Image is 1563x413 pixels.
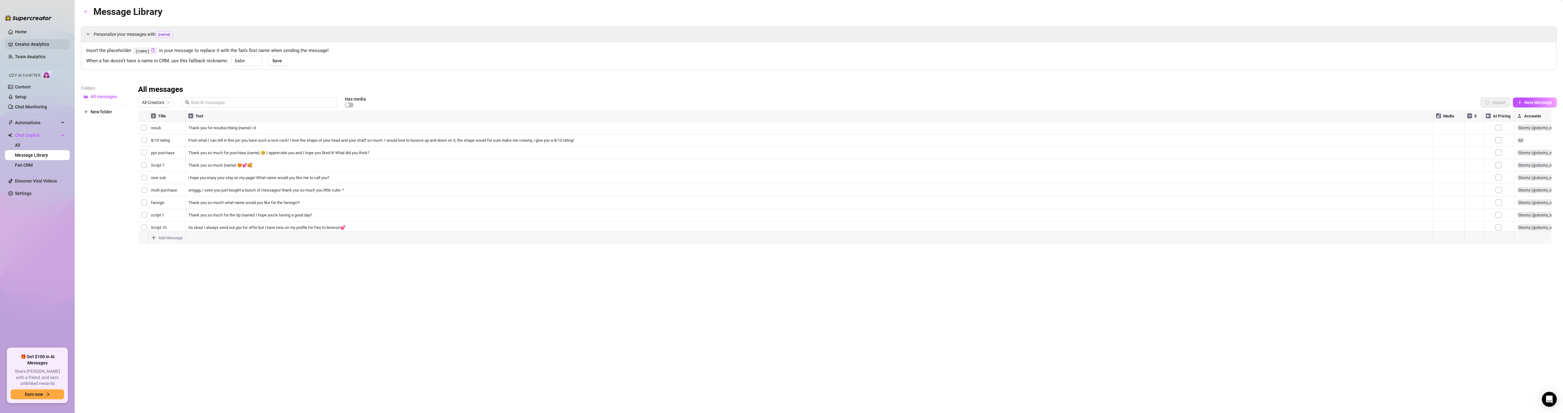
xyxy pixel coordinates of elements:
[43,70,52,79] img: AI Chatter
[272,58,282,63] span: Save
[11,354,64,366] span: 🎁 Get $100 in AI Messages
[8,133,12,137] img: Chat Copilot
[134,48,157,54] code: {name}
[1518,100,1522,105] span: plus
[151,48,155,52] span: copy
[84,110,88,114] span: plus
[8,120,13,125] span: thunderbolt
[185,100,190,105] span: search
[86,32,90,36] span: expanded
[5,15,52,21] img: logo-BBDzfeDw.svg
[142,98,170,107] span: All Creators
[267,56,287,66] button: Save
[91,109,112,114] span: New folder
[1481,97,1510,107] button: Import
[84,94,88,99] span: folder-open
[138,85,183,95] h3: All messages
[1513,97,1557,107] button: New Message
[15,178,57,183] a: Discover Viral Videos
[15,153,48,158] a: Message Library
[15,104,47,109] a: Chat Monitoring
[15,118,59,128] span: Automations
[1542,392,1557,407] div: Open Intercom Messenger
[191,99,333,106] input: Search messages
[1524,100,1552,105] span: New Message
[84,9,88,14] span: arrow-left
[91,94,117,99] span: All messages
[94,31,1551,38] span: Personalize your messages with
[15,191,31,196] a: Settings
[86,47,1551,55] span: Insert the placeholder in your message to replace it with the fan’s first name when sending the m...
[15,39,65,49] a: Creator Analytics
[81,85,131,92] article: Folders
[45,392,50,396] span: arrow-right
[15,130,59,140] span: Chat Copilot
[9,73,40,78] span: Izzy AI Chatter
[345,97,366,101] article: Has media
[81,92,131,102] button: All messages
[11,368,64,387] span: Share [PERSON_NAME] with a friend, and earn unlimited rewards
[156,31,173,38] span: {name}
[81,107,131,117] button: New folder
[11,389,64,399] button: Earn nowarrow-right
[15,163,33,168] a: Fan CRM
[15,54,45,59] a: Team Analytics
[93,4,162,19] article: Message Library
[167,101,170,104] span: team
[81,27,1556,42] div: Personalize your messages with{name}
[25,392,43,397] span: Earn now
[15,143,20,148] a: All
[86,57,228,65] span: When a fan doesn’t have a name in CRM, use this fallback nickname:
[151,48,155,53] button: Click to Copy
[15,94,26,99] a: Setup
[15,84,31,89] a: Content
[15,29,27,34] a: Home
